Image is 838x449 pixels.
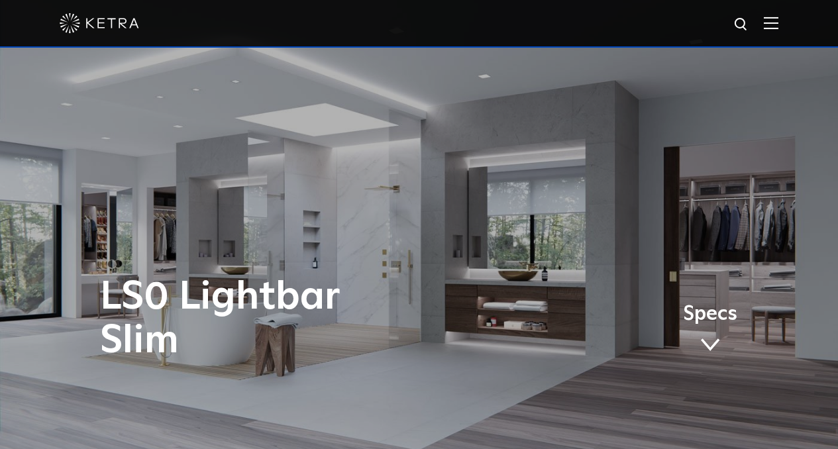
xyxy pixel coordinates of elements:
img: search icon [733,17,750,33]
img: Hamburger%20Nav.svg [764,17,778,29]
img: ketra-logo-2019-white [60,13,139,33]
span: Specs [683,305,737,324]
h1: LS0 Lightbar Slim [100,275,474,363]
a: Specs [683,305,737,356]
